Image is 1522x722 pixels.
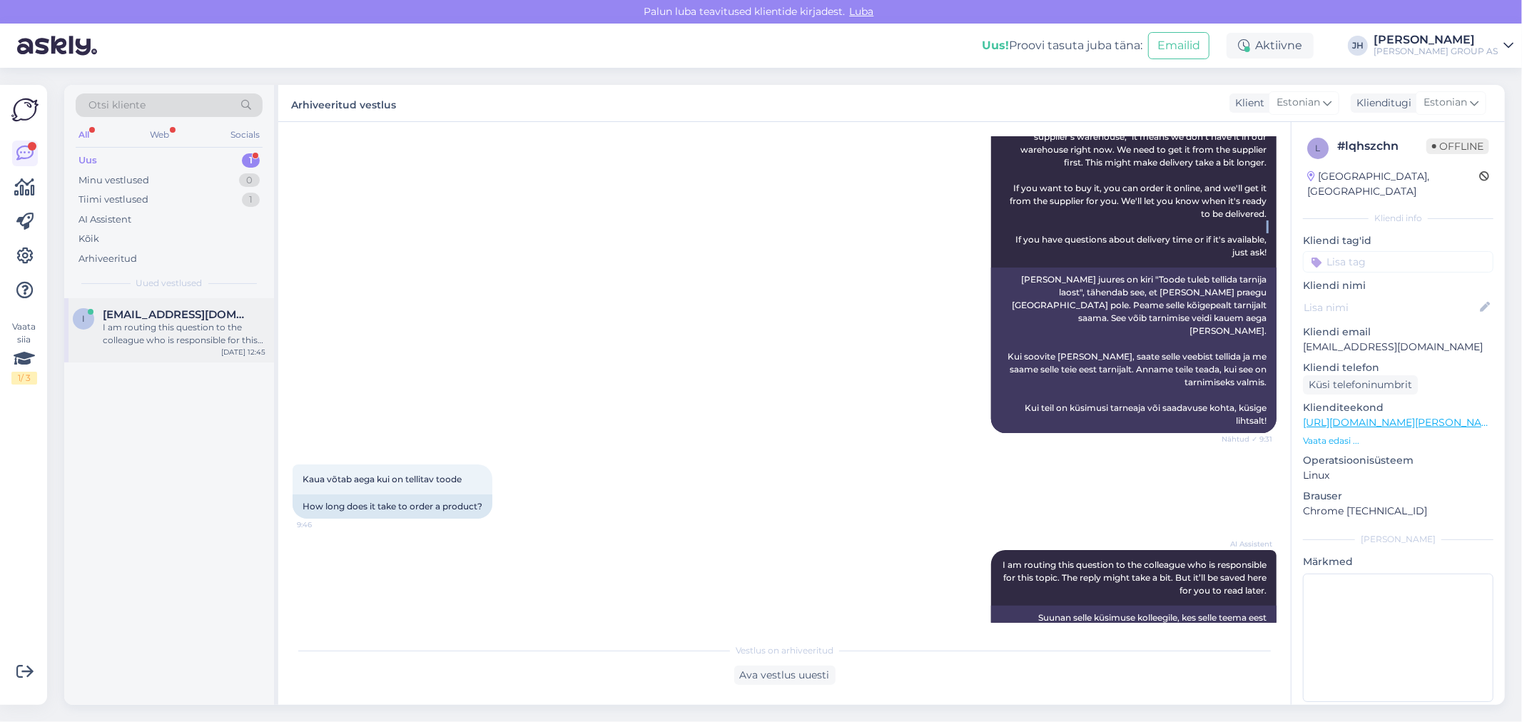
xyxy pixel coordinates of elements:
div: Socials [228,126,263,144]
p: Vaata edasi ... [1303,434,1493,447]
div: 0 [239,173,260,188]
a: [PERSON_NAME][PERSON_NAME] GROUP AS [1374,34,1513,57]
p: Klienditeekond [1303,400,1493,415]
span: l [1316,143,1321,153]
div: [PERSON_NAME] juures on kiri "Toode tuleb tellida tarnija laost", tähendab see, et [PERSON_NAME] ... [991,268,1277,433]
div: Klienditugi [1351,96,1411,111]
span: Vestlus on arhiveeritud [736,644,833,657]
div: Küsi telefoninumbrit [1303,375,1418,395]
div: 1 / 3 [11,372,37,385]
span: Estonian [1424,95,1467,111]
img: Askly Logo [11,96,39,123]
div: I am routing this question to the colleague who is responsible for this topic. The reply might ta... [103,321,265,347]
p: Märkmed [1303,554,1493,569]
p: Operatsioonisüsteem [1303,453,1493,468]
p: Kliendi email [1303,325,1493,340]
span: Estonian [1277,95,1320,111]
div: Kõik [78,232,99,246]
span: Uued vestlused [136,277,203,290]
span: i [82,313,85,324]
div: Tiimi vestlused [78,193,148,207]
div: JH [1348,36,1368,56]
p: [EMAIL_ADDRESS][DOMAIN_NAME] [1303,340,1493,355]
div: How long does it take to order a product? [293,494,492,519]
div: All [76,126,92,144]
div: # lqhszchn [1337,138,1426,155]
div: Kliendi info [1303,212,1493,225]
div: Ava vestlus uuesti [734,666,836,685]
div: Klient [1229,96,1264,111]
div: 1 [242,193,260,207]
div: [PERSON_NAME] [1374,34,1498,46]
p: Linux [1303,468,1493,483]
div: Proovi tasuta juba täna: [982,37,1142,54]
span: I am routing this question to the colleague who is responsible for this topic. The reply might ta... [1003,559,1269,596]
span: Kaua võtab aega kui on tellitav toode [303,474,462,484]
input: Lisa nimi [1304,300,1477,315]
div: Uus [78,153,97,168]
div: [PERSON_NAME] [1303,533,1493,546]
div: Vaata siia [11,320,37,385]
div: AI Assistent [78,213,131,227]
span: Offline [1426,138,1489,154]
p: Chrome [TECHNICAL_ID] [1303,504,1493,519]
a: [URL][DOMAIN_NAME][PERSON_NAME] [1303,416,1500,429]
span: Luba [846,5,878,18]
b: Uus! [982,39,1009,52]
p: Kliendi telefon [1303,360,1493,375]
span: Nähtud ✓ 9:31 [1219,434,1272,444]
span: AI Assistent [1219,539,1272,549]
div: [GEOGRAPHIC_DATA], [GEOGRAPHIC_DATA] [1307,169,1479,199]
input: Lisa tag [1303,251,1493,273]
label: Arhiveeritud vestlus [291,93,396,113]
span: When a product says "Product to be ordered from the supplier's warehouse," it means we don't have... [1010,118,1269,258]
div: 1 [242,153,260,168]
div: Aktiivne [1227,33,1314,59]
span: info@riveston.ee [103,308,251,321]
div: [PERSON_NAME] GROUP AS [1374,46,1498,57]
span: 9:46 [297,519,350,530]
div: Arhiveeritud [78,252,137,266]
div: Web [148,126,173,144]
p: Kliendi nimi [1303,278,1493,293]
span: Otsi kliente [88,98,146,113]
p: Brauser [1303,489,1493,504]
div: [DATE] 12:45 [221,347,265,357]
div: Minu vestlused [78,173,149,188]
p: Kliendi tag'id [1303,233,1493,248]
button: Emailid [1148,32,1209,59]
div: Suunan selle küsimuse kolleegile, kes selle teema eest vastutab. Vastuse saamine võib veidi aega ... [991,606,1277,656]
